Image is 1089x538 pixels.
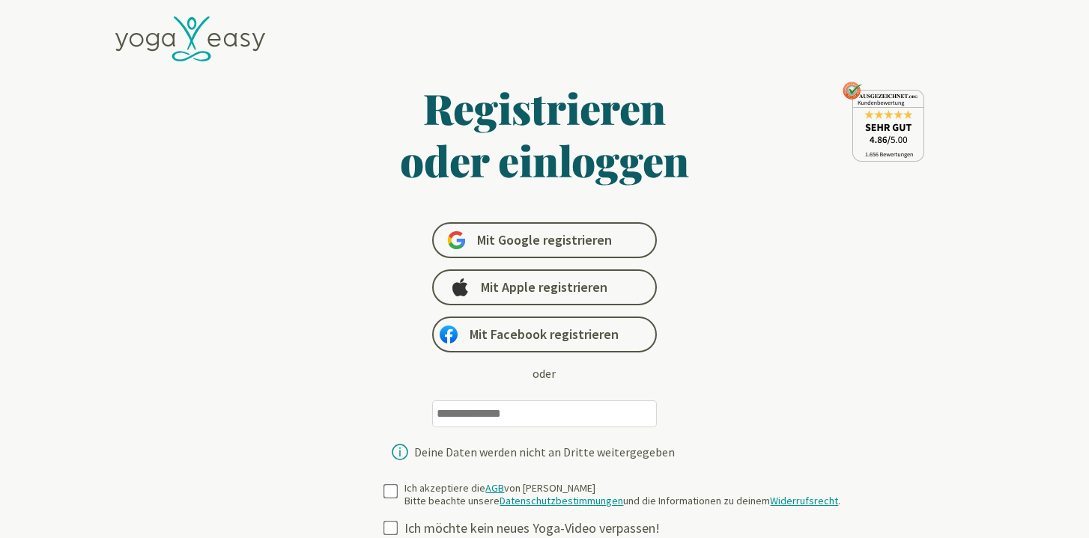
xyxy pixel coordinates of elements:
[404,482,840,508] div: Ich akzeptiere die von [PERSON_NAME] Bitte beachte unsere und die Informationen zu deinem .
[432,269,657,305] a: Mit Apple registrieren
[500,494,623,507] a: Datenschutzbestimmungen
[404,520,852,537] div: Ich möchte kein neues Yoga-Video verpassen!
[481,278,607,296] span: Mit Apple registrieren
[432,317,657,352] a: Mit Facebook registrieren
[843,82,924,162] img: ausgezeichnet_seal.png
[432,222,657,258] a: Mit Google registrieren
[414,446,675,458] div: Deine Daten werden nicht an Dritte weitergegeben
[485,481,504,495] a: AGB
[477,231,612,249] span: Mit Google registrieren
[255,82,834,186] h1: Registrieren oder einloggen
[533,364,556,382] div: oder
[470,325,619,343] span: Mit Facebook registrieren
[770,494,838,507] a: Widerrufsrecht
